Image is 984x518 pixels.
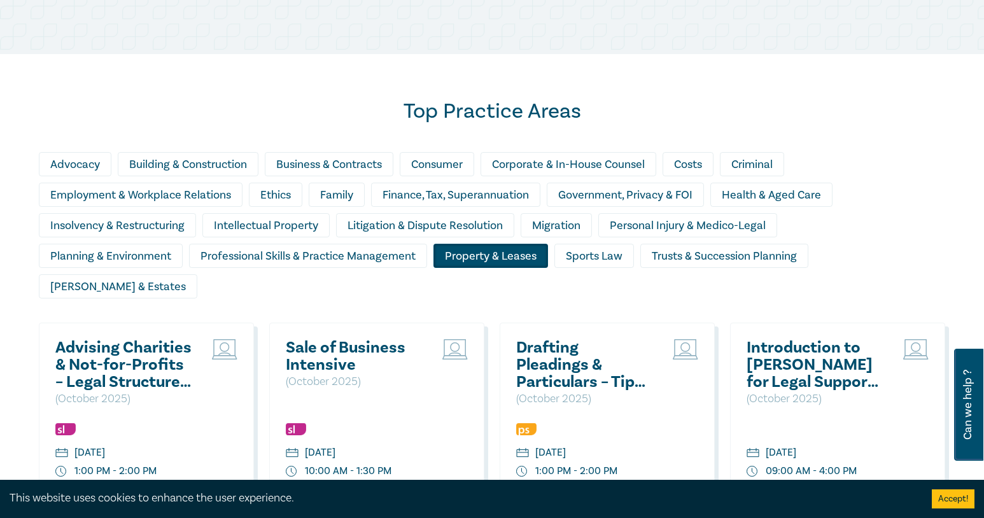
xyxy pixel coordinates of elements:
div: Government, Privacy & FOI [547,183,704,207]
div: [PERSON_NAME] & Estates [39,274,197,298]
img: watch [286,466,297,477]
div: Finance, Tax, Superannuation [371,183,540,207]
div: Intellectual Property [202,213,330,237]
img: calendar [55,448,68,459]
span: Can we help ? [962,356,974,453]
div: Costs [663,152,713,176]
div: Advocacy [39,152,111,176]
div: Family [309,183,365,207]
p: ( October 2025 ) [286,374,423,390]
div: Litigation & Dispute Resolution [336,213,514,237]
img: watch [516,466,528,477]
div: Corporate & In-House Counsel [481,152,656,176]
div: Health & Aged Care [710,183,833,207]
p: ( October 2025 ) [516,391,653,407]
div: Criminal [720,152,784,176]
a: Introduction to [PERSON_NAME] for Legal Support Staff ([DATE]) [747,339,883,391]
img: Substantive Law [55,423,76,435]
div: Property & Leases [433,244,548,268]
img: Live Stream [212,339,237,360]
p: ( October 2025 ) [747,391,883,407]
div: [DATE] [305,445,335,460]
img: calendar [286,448,299,459]
div: Trusts & Succession Planning [640,244,808,268]
div: Employment & Workplace Relations [39,183,242,207]
img: watch [747,466,758,477]
div: Ethics [249,183,302,207]
img: calendar [516,448,529,459]
p: ( October 2025 ) [55,391,192,407]
h2: Top Practice Areas [39,99,945,124]
div: Insolvency & Restructuring [39,213,196,237]
a: Drafting Pleadings & Particulars – Tips & Traps [516,339,653,391]
button: Accept cookies [932,489,974,508]
div: 09:00 AM - 4:00 PM [766,464,857,479]
a: Advising Charities & Not-for-Profits – Legal Structures, Compliance & Risk Management [55,339,192,391]
img: Substantive Law [286,423,306,435]
div: Professional Skills & Practice Management [189,244,427,268]
div: This website uses cookies to enhance the user experience. [10,490,913,507]
img: Live Stream [673,339,698,360]
img: Live Stream [903,339,929,360]
img: Live Stream [442,339,468,360]
a: Sale of Business Intensive [286,339,423,374]
img: Professional Skills [516,423,537,435]
img: watch [55,466,67,477]
div: Business & Contracts [265,152,393,176]
div: 1:00 PM - 2:00 PM [74,464,157,479]
div: Planning & Environment [39,244,183,268]
div: Migration [521,213,592,237]
div: [DATE] [74,445,105,460]
div: 1:00 PM - 2:00 PM [535,464,617,479]
div: [DATE] [766,445,796,460]
div: [DATE] [535,445,566,460]
div: 10:00 AM - 1:30 PM [305,464,391,479]
div: Building & Construction [118,152,258,176]
div: Sports Law [554,244,634,268]
div: Personal Injury & Medico-Legal [598,213,777,237]
div: Consumer [400,152,474,176]
img: calendar [747,448,759,459]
